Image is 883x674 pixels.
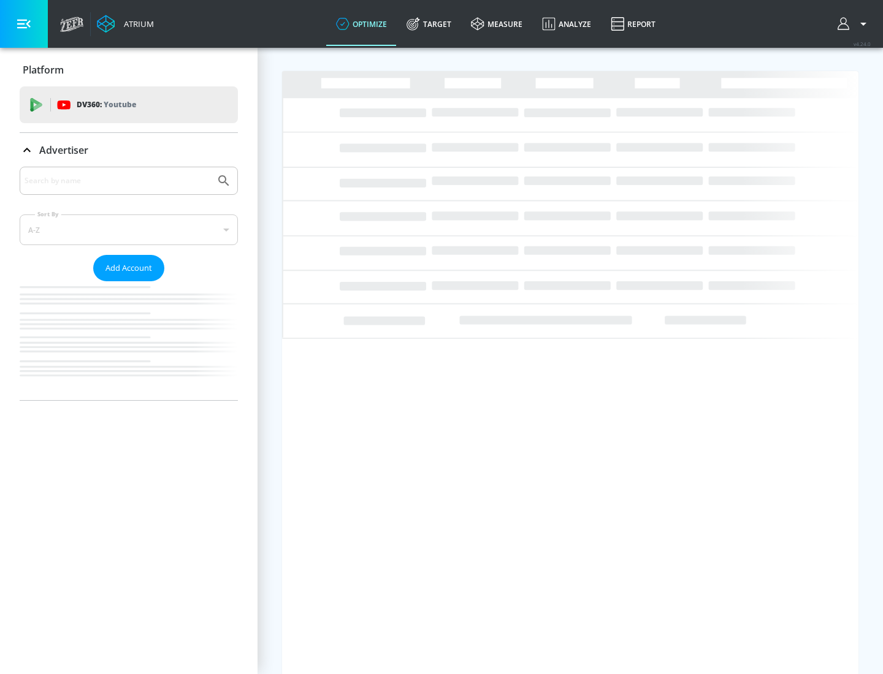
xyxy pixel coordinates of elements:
[39,143,88,157] p: Advertiser
[23,63,64,77] p: Platform
[104,98,136,111] p: Youtube
[20,53,238,87] div: Platform
[461,2,532,46] a: measure
[20,167,238,400] div: Advertiser
[20,281,238,400] nav: list of Advertiser
[854,40,871,47] span: v 4.24.0
[326,2,397,46] a: optimize
[25,173,210,189] input: Search by name
[97,15,154,33] a: Atrium
[532,2,601,46] a: Analyze
[119,18,154,29] div: Atrium
[20,133,238,167] div: Advertiser
[20,86,238,123] div: DV360: Youtube
[105,261,152,275] span: Add Account
[77,98,136,112] p: DV360:
[93,255,164,281] button: Add Account
[601,2,665,46] a: Report
[397,2,461,46] a: Target
[35,210,61,218] label: Sort By
[20,214,238,245] div: A-Z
